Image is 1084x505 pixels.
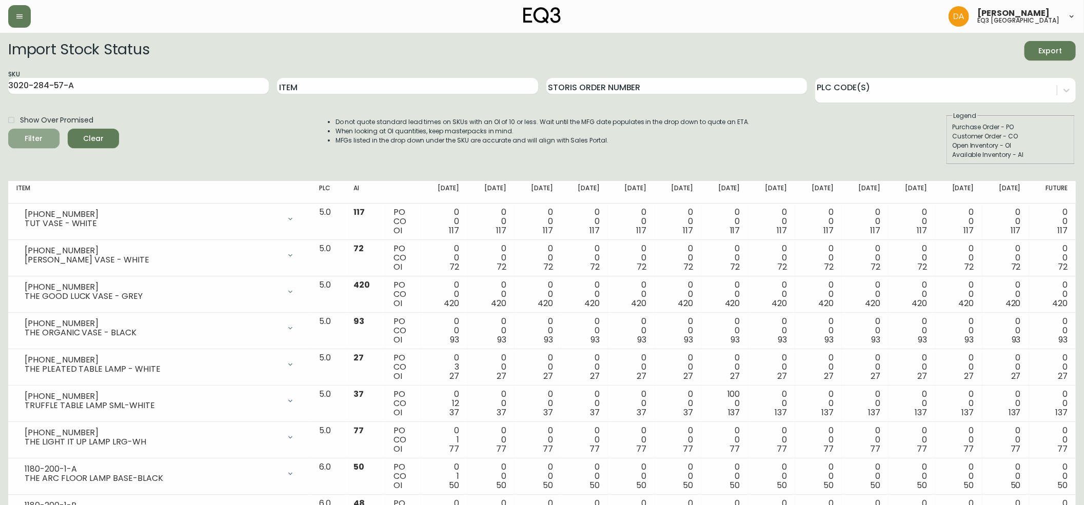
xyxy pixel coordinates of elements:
[731,370,740,382] span: 27
[1037,390,1068,417] div: 0 0
[728,407,740,418] span: 137
[964,225,974,236] span: 117
[523,462,553,490] div: 0 0
[393,353,412,381] div: PO CO
[429,390,459,417] div: 0 12
[353,243,364,254] span: 72
[823,225,834,236] span: 117
[850,353,880,381] div: 0 0
[25,437,280,447] div: THE LIGHT IT UP LAMP LRG-WH
[1012,334,1021,346] span: 93
[850,208,880,235] div: 0 0
[897,280,927,308] div: 0 0
[584,297,600,309] span: 420
[636,443,646,455] span: 77
[616,280,646,308] div: 0 0
[569,317,600,345] div: 0 0
[991,353,1021,381] div: 0 0
[655,181,701,204] th: [DATE]
[429,426,459,454] div: 0 1
[777,370,787,382] span: 27
[393,280,412,308] div: PO CO
[616,317,646,345] div: 0 0
[897,208,927,235] div: 0 0
[25,464,280,474] div: 1180-200-1-A
[663,353,693,381] div: 0 0
[569,353,600,381] div: 0 0
[636,225,646,236] span: 117
[943,208,974,235] div: 0 0
[918,334,927,346] span: 93
[663,244,693,272] div: 0 0
[943,280,974,308] div: 0 0
[543,443,553,455] span: 77
[444,297,460,309] span: 420
[777,443,787,455] span: 77
[824,334,834,346] span: 93
[450,334,460,346] span: 93
[725,297,740,309] span: 420
[590,261,600,273] span: 72
[637,370,646,382] span: 27
[757,426,787,454] div: 0 0
[1055,407,1068,418] span: 137
[16,317,303,339] div: [PHONE_NUMBER]THE ORGANIC VASE - BLACK
[870,443,880,455] span: 77
[943,353,974,381] div: 0 0
[870,225,880,236] span: 117
[608,181,655,204] th: [DATE]
[497,407,506,418] span: 37
[962,407,974,418] span: 137
[336,127,750,136] li: When looking at OI quantities, keep masterpacks in mind.
[757,280,787,308] div: 0 0
[393,317,412,345] div: PO CO
[476,244,506,272] div: 0 0
[803,462,834,490] div: 0 0
[964,261,974,273] span: 72
[684,407,694,418] span: 37
[871,261,880,273] span: 72
[1037,244,1068,272] div: 0 0
[25,355,280,365] div: [PHONE_NUMBER]
[353,425,364,436] span: 77
[709,208,740,235] div: 0 0
[476,280,506,308] div: 0 0
[684,334,694,346] span: 93
[982,181,1029,204] th: [DATE]
[616,353,646,381] div: 0 0
[25,255,280,265] div: [PERSON_NAME] VASE - WHITE
[709,244,740,272] div: 0 0
[683,225,694,236] span: 117
[468,181,515,204] th: [DATE]
[450,370,460,382] span: 27
[1029,181,1076,204] th: Future
[952,123,1069,132] div: Purchase Order - PO
[25,328,280,337] div: THE ORGANIC VASE - BLACK
[393,261,402,273] span: OI
[803,426,834,454] div: 0 0
[25,246,280,255] div: [PHONE_NUMBER]
[663,426,693,454] div: 0 0
[497,261,506,273] span: 72
[569,280,600,308] div: 0 0
[917,225,928,236] span: 117
[8,41,149,60] h2: Import Stock Status
[757,317,787,345] div: 0 0
[842,181,889,204] th: [DATE]
[25,282,280,292] div: [PHONE_NUMBER]
[871,334,880,346] span: 93
[991,244,1021,272] div: 0 0
[850,280,880,308] div: 0 0
[569,208,600,235] div: 0 0
[345,181,385,204] th: AI
[311,386,345,422] td: 5.0
[311,422,345,458] td: 5.0
[311,204,345,240] td: 5.0
[429,280,459,308] div: 0 0
[709,426,740,454] div: 0 0
[476,317,506,345] div: 0 0
[803,353,834,381] div: 0 0
[803,244,834,272] div: 0 0
[393,208,412,235] div: PO CO
[977,17,1059,24] h5: eq3 [GEOGRAPHIC_DATA]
